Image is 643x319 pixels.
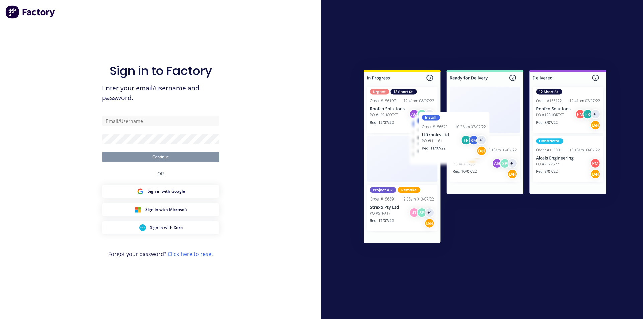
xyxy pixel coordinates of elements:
input: Email/Username [102,116,219,126]
span: Sign in with Google [148,188,185,194]
img: Xero Sign in [139,224,146,231]
span: Sign in with Xero [150,225,183,231]
div: OR [157,162,164,185]
img: Factory [5,5,56,19]
span: Forgot your password? [108,250,213,258]
span: Sign in with Microsoft [145,207,187,213]
button: Xero Sign inSign in with Xero [102,221,219,234]
img: Google Sign in [137,188,144,195]
img: Sign in [349,56,621,259]
img: Microsoft Sign in [135,206,141,213]
button: Google Sign inSign in with Google [102,185,219,198]
a: Click here to reset [168,250,213,258]
span: Enter your email/username and password. [102,83,219,103]
button: Continue [102,152,219,162]
h1: Sign in to Factory [110,64,212,78]
button: Microsoft Sign inSign in with Microsoft [102,203,219,216]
